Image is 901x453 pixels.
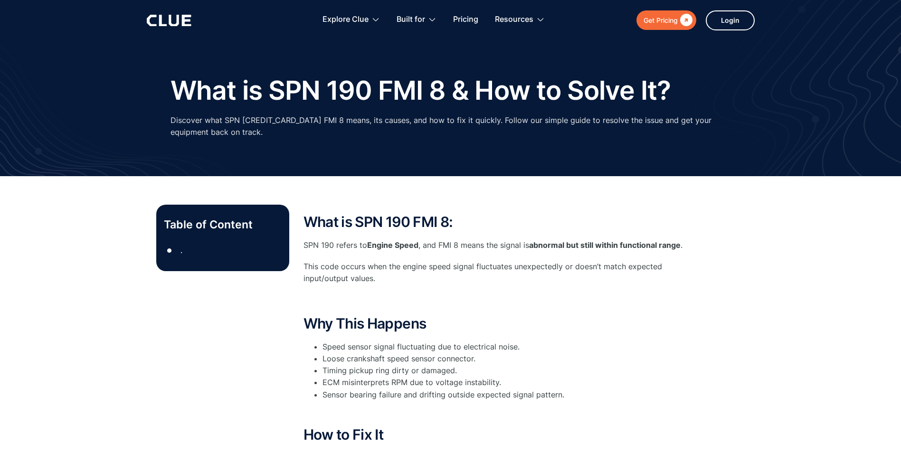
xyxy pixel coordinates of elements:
[706,10,755,30] a: Login
[529,240,681,250] strong: abnormal but still within functional range
[678,14,692,26] div: 
[636,10,696,30] a: Get Pricing
[644,14,678,26] div: Get Pricing
[322,377,683,388] li: ECM misinterprets RPM due to voltage instability.
[322,341,683,353] li: Speed sensor signal fluctuating due to electrical noise.
[303,214,683,230] h2: What is SPN 190 FMI 8:
[303,406,683,417] p: ‍
[303,316,683,331] h2: Why This Happens
[495,5,533,35] div: Resources
[303,294,683,306] p: ‍
[322,5,369,35] div: Explore Clue
[322,353,683,365] li: Loose crankshaft speed sensor connector.
[164,244,282,258] a: ●.
[171,114,731,138] p: Discover what SPN [CREDIT_CARD_DATA] FMI 8 means, its causes, and how to fix it quickly. Follow o...
[164,244,175,258] div: ●
[397,5,425,35] div: Built for
[180,245,182,256] div: .
[303,239,683,251] p: SPN 190 refers to , and FMI 8 means the signal is .
[171,76,671,105] h1: What is SPN 190 FMI 8 & How to Solve It?
[322,365,683,377] li: Timing pickup ring dirty or damaged.
[453,5,478,35] a: Pricing
[322,389,683,401] li: Sensor bearing failure and drifting outside expected signal pattern.
[367,240,418,250] strong: Engine Speed
[303,427,683,443] h2: How to Fix It
[303,261,683,284] p: This code occurs when the engine speed signal fluctuates unexpectedly or doesn’t match expected i...
[164,217,282,232] p: Table of Content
